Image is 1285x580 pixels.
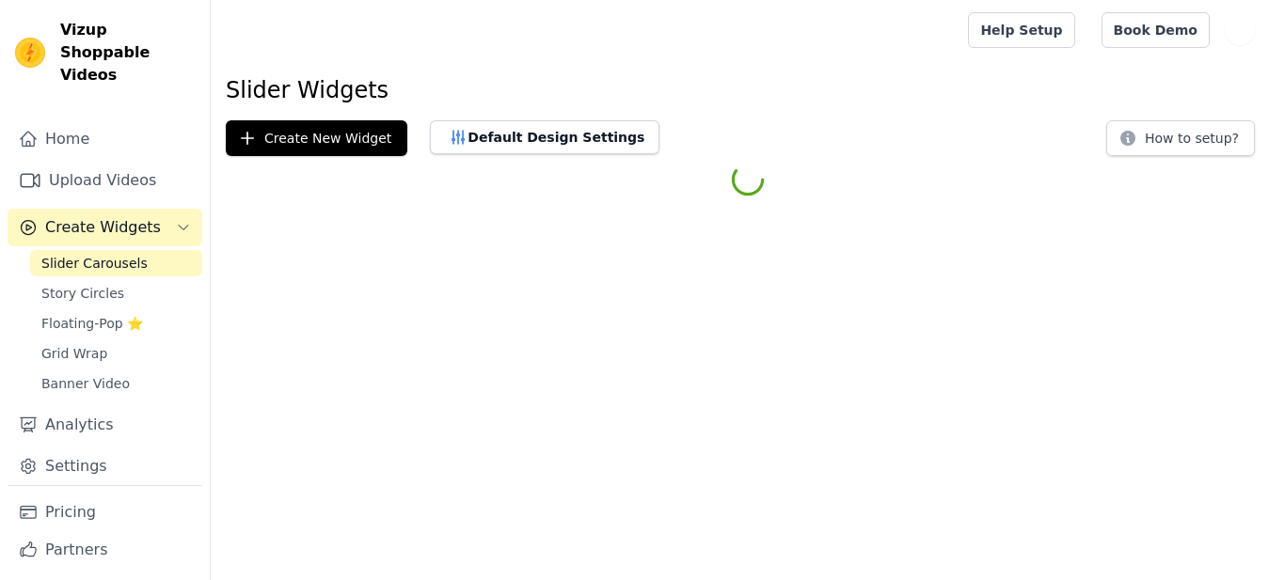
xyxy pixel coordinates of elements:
a: Grid Wrap [30,340,202,367]
a: Analytics [8,406,202,444]
a: Floating-Pop ⭐ [30,310,202,337]
a: How to setup? [1106,133,1255,151]
a: Home [8,120,202,158]
button: Create New Widget [226,120,407,156]
span: Slider Carousels [41,254,148,273]
span: Vizup Shoppable Videos [60,19,195,86]
a: Upload Videos [8,162,202,199]
a: Pricing [8,494,202,531]
a: Settings [8,447,202,485]
span: Floating-Pop ⭐ [41,314,143,333]
span: Story Circles [41,284,124,303]
a: Story Circles [30,280,202,306]
a: Help Setup [968,12,1074,48]
img: Vizup [15,38,45,68]
span: Create Widgets [45,216,161,239]
a: Book Demo [1102,12,1210,48]
a: Slider Carousels [30,250,202,276]
button: How to setup? [1106,120,1255,156]
h1: Slider Widgets [226,75,1270,105]
a: Banner Video [30,370,202,397]
span: Grid Wrap [41,344,107,363]
span: Banner Video [41,374,130,393]
button: Create Widgets [8,209,202,246]
button: Default Design Settings [430,120,659,154]
a: Partners [8,531,202,569]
